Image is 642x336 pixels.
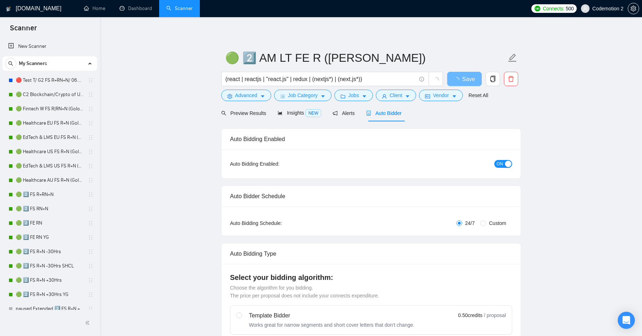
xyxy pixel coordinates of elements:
a: 🟢 Healthcare US FS R+N (Golovach FS) [16,145,84,159]
span: Custom [486,219,509,227]
a: paused Extended 2️⃣ FS R+N +30Hrs YG [16,302,84,316]
span: holder [88,192,93,197]
span: holder [88,120,93,126]
a: 🟢 2️⃣ FE RN YG [16,230,84,245]
span: Client [390,91,403,99]
button: settingAdvancedcaret-down [221,90,271,101]
img: upwork-logo.png [535,6,540,11]
span: My Scanners [19,56,47,71]
button: setting [628,3,639,14]
a: setting [628,6,639,11]
a: 🟢 Fintech W FS R|RN+N (Golovach FS) [16,102,84,116]
span: holder [88,263,93,269]
span: notification [333,111,338,116]
span: holder [88,149,93,155]
span: holder [88,106,93,112]
span: Save [462,75,475,84]
a: dashboardDashboard [120,5,152,11]
span: Choose the algorithm for you bidding. The price per proposal does not include your connects expen... [230,285,379,299]
a: searchScanner [166,5,193,11]
div: Auto Bidding Schedule: [230,219,324,227]
span: search [221,111,226,116]
span: Auto Bidder [366,110,401,116]
span: Preview Results [221,110,266,116]
span: setting [227,94,232,99]
span: user [382,94,387,99]
span: copy [486,76,500,82]
span: 24/7 [462,219,477,227]
span: Alerts [333,110,355,116]
span: holder [88,277,93,283]
button: Save [447,72,482,86]
div: Auto Bidding Type [230,244,512,264]
input: Search Freelance Jobs... [226,75,416,84]
a: 🔴 Test T/ G2 FS R+RN+N/ 06.03 [16,73,84,87]
a: 🟢 EdTech & LMS EU FS R+N (Golovach FS) [16,130,84,145]
span: holder [88,77,93,83]
span: holder [88,206,93,212]
span: holder [88,249,93,255]
span: folder [340,94,345,99]
span: robot [366,111,371,116]
img: logo [6,3,11,15]
button: idcardVendorcaret-down [419,90,462,101]
span: Jobs [348,91,359,99]
span: caret-down [260,94,265,99]
span: 500 [566,5,573,12]
span: area-chart [278,110,283,115]
span: holder [88,135,93,140]
button: copy [486,72,500,86]
button: search [5,58,16,69]
span: user [583,6,588,11]
a: New Scanner [8,39,91,54]
span: loading [454,77,462,83]
div: Works great for narrow segments and short cover letters that don't change. [249,321,415,329]
span: delete [504,76,518,82]
span: edit [508,53,517,62]
span: Insights [278,110,321,116]
span: double-left [85,319,92,326]
div: Auto Bidding Enabled [230,129,512,149]
button: barsJob Categorycaret-down [274,90,332,101]
a: 🟢 Healthcare EU FS R+N (Golovach FS) [16,116,84,130]
span: 0.50 credits [458,311,482,319]
div: Template Bidder [249,311,415,320]
span: Vendor [433,91,449,99]
button: delete [504,72,518,86]
a: 🟢 2️⃣ FS R+N +30Hrs [16,273,84,287]
span: holder [88,220,93,226]
a: 🟢 Healthcare AU FS R+N (Golovach FS) [16,173,84,187]
span: caret-down [362,94,367,99]
span: holder [88,92,93,97]
span: Connects: [543,5,564,12]
span: holder [88,235,93,240]
span: search [5,61,16,66]
span: info-circle [419,77,424,81]
span: bars [280,94,285,99]
span: caret-down [405,94,410,99]
span: caret-down [320,94,325,99]
a: 🟢 2️⃣ FS R+RN+N [16,187,84,202]
span: Advanced [235,91,257,99]
span: Scanner [4,23,42,38]
div: Auto Bidder Schedule [230,186,512,206]
span: NEW [305,109,321,117]
div: Auto Bidding Enabled: [230,160,324,168]
button: folderJobscaret-down [334,90,373,101]
input: Scanner name... [225,49,506,67]
li: New Scanner [2,39,97,54]
span: loading [433,77,439,84]
a: 🟢 2️⃣ FS R+N -30Hrs SHCL [16,259,84,273]
span: holder [88,163,93,169]
a: 🟢 C2 Blockchain/Crypto of US FS R+N [16,87,84,102]
span: Job Category [288,91,318,99]
span: holder [88,292,93,297]
a: 🟢 2️⃣ FS R+N +30Hrs YG [16,287,84,302]
a: 🟢 2️⃣ FE RN [16,216,84,230]
a: 🟢 2️⃣ FS R+N -30Hrs [16,245,84,259]
a: homeHome [84,5,105,11]
span: holder [88,306,93,312]
button: userClientcaret-down [376,90,416,101]
span: ON [497,160,503,168]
